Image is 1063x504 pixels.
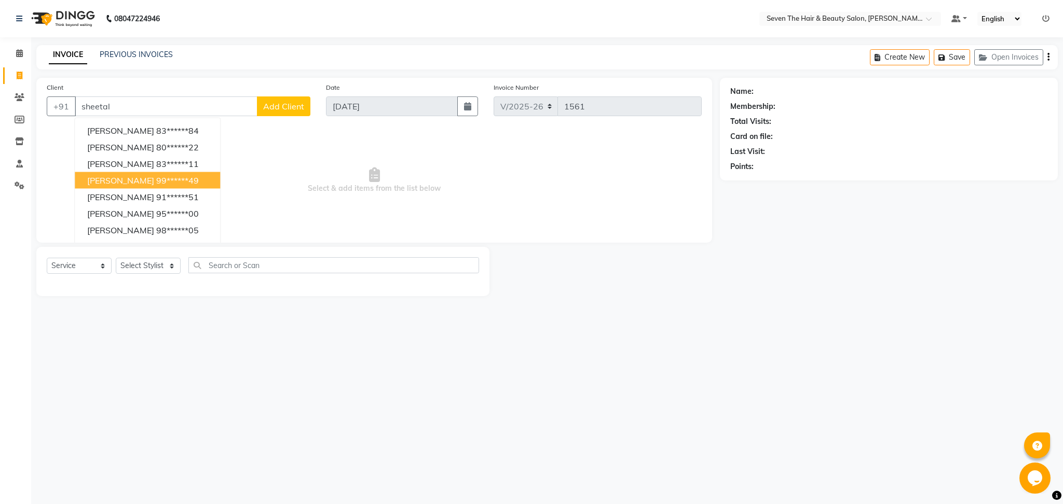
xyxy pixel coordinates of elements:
span: [PERSON_NAME] [87,208,154,219]
button: Open Invoices [974,49,1043,65]
iframe: chat widget [1019,463,1053,494]
b: 08047224946 [114,4,160,33]
label: Date [326,83,340,92]
button: Create New [870,49,930,65]
button: Add Client [257,96,310,116]
div: Membership: [730,101,775,112]
label: Client [47,83,63,92]
input: Search or Scan [188,257,479,273]
div: Total Visits: [730,116,771,127]
span: [PERSON_NAME] [87,142,154,152]
span: [PERSON_NAME] [87,125,154,136]
span: [PERSON_NAME] [87,225,154,235]
span: [PERSON_NAME] [87,175,154,186]
div: Last Visit: [730,146,765,157]
label: Invoice Number [494,83,539,92]
a: INVOICE [49,46,87,64]
span: [PERSON_NAME] [87,159,154,169]
div: Card on file: [730,131,773,142]
span: Add Client [263,101,304,111]
a: PREVIOUS INVOICES [100,50,173,59]
span: Select & add items from the list below [47,129,702,232]
button: Save [934,49,970,65]
div: Points: [730,161,754,172]
span: [PERSON_NAME] [87,192,154,202]
span: [PERSON_NAME] [87,242,154,252]
input: Search by Name/Mobile/Email/Code [75,96,257,116]
img: logo [26,4,98,33]
div: Name: [730,86,754,97]
button: +91 [47,96,76,116]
